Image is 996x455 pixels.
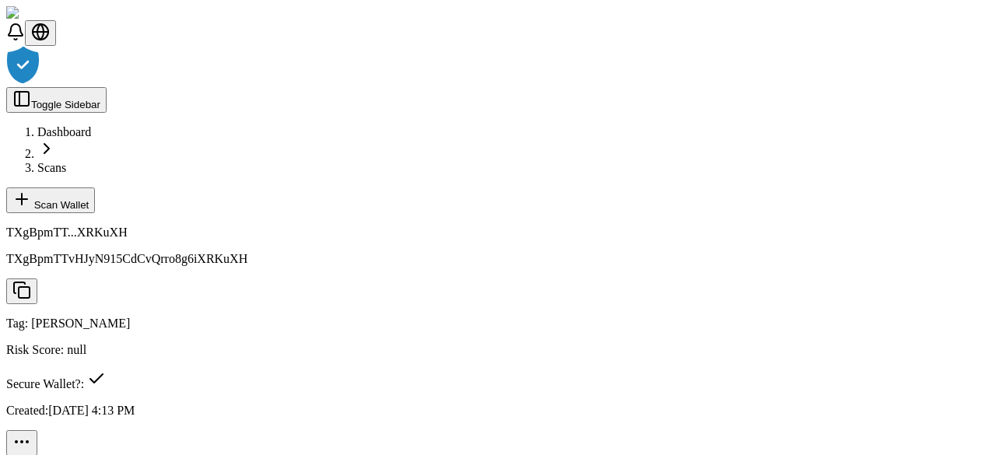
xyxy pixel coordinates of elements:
[6,369,990,391] p: Secure Wallet?:
[6,6,99,20] img: ShieldPay Logo
[37,161,66,174] a: Scans
[6,87,107,113] button: Toggle Sidebar
[37,125,91,138] a: Dashboard
[34,199,89,211] span: Scan Wallet
[6,226,990,240] p: TXgBpmTT...XRKuXH
[6,187,95,213] button: Scan Wallet
[6,125,990,175] nav: breadcrumb
[6,252,990,266] p: TXgBpmTTvHJyN915CdCvQrro8g6iXRKuXH
[31,99,100,110] span: Toggle Sidebar
[6,404,990,418] p: Created: [DATE] 4:13 PM
[6,278,37,304] button: Copy to clipboard
[6,343,990,357] p: Risk Score: null
[6,317,990,331] p: Tag: [PERSON_NAME]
